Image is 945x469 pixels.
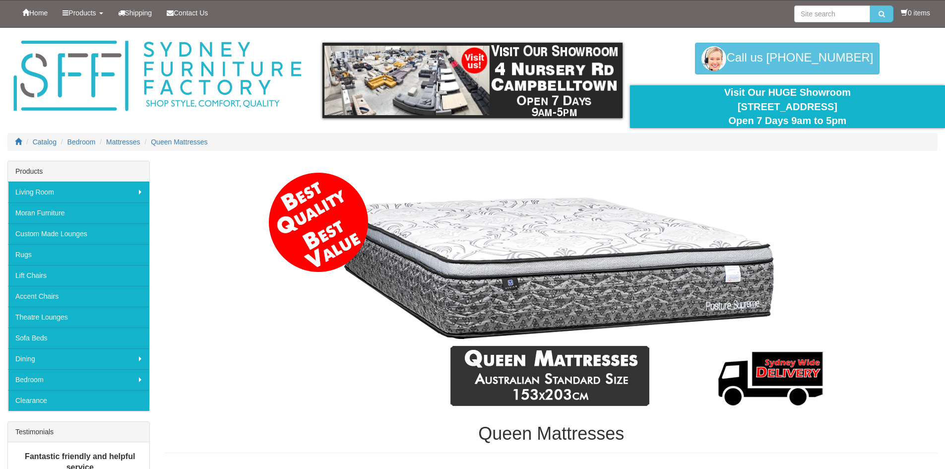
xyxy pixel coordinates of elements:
[8,369,149,390] a: Bedroom
[8,244,149,265] a: Rugs
[8,182,149,202] a: Living Room
[322,43,623,118] img: showroom.gif
[159,0,215,25] a: Contact Us
[111,0,160,25] a: Shipping
[794,5,870,22] input: Site search
[8,202,149,223] a: Moran Furniture
[8,390,149,411] a: Clearance
[33,138,57,146] a: Catalog
[8,307,149,328] a: Theatre Lounges
[265,166,837,414] img: Queen Mattresses
[8,328,149,348] a: Sofa Beds
[67,138,96,146] a: Bedroom
[8,161,149,182] div: Products
[901,8,930,18] li: 0 items
[125,9,152,17] span: Shipping
[8,348,149,369] a: Dining
[637,85,938,128] div: Visit Our HUGE Showroom [STREET_ADDRESS] Open 7 Days 9am to 5pm
[29,9,48,17] span: Home
[15,0,55,25] a: Home
[8,286,149,307] a: Accent Chairs
[174,9,208,17] span: Contact Us
[8,265,149,286] a: Lift Chairs
[8,422,149,442] div: Testimonials
[8,38,306,115] img: Sydney Furniture Factory
[68,9,96,17] span: Products
[151,138,207,146] a: Queen Mattresses
[165,424,938,444] h1: Queen Mattresses
[55,0,110,25] a: Products
[106,138,140,146] a: Mattresses
[8,223,149,244] a: Custom Made Lounges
